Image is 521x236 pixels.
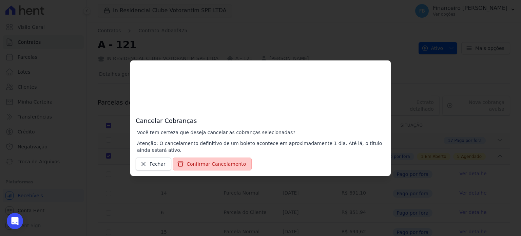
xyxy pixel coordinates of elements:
a: Fechar [136,158,171,170]
span: Fechar [150,161,166,167]
button: Confirmar Cancelamento [173,158,252,170]
p: Atenção: O cancelamento definitivo de um boleto acontece em aproximadamente 1 dia. Até lá, o títu... [137,140,385,153]
p: Você tem certeza que deseja cancelar as cobranças selecionadas? [137,129,385,136]
h3: Cancelar Cobranças [136,66,385,125]
div: Open Intercom Messenger [7,213,23,229]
